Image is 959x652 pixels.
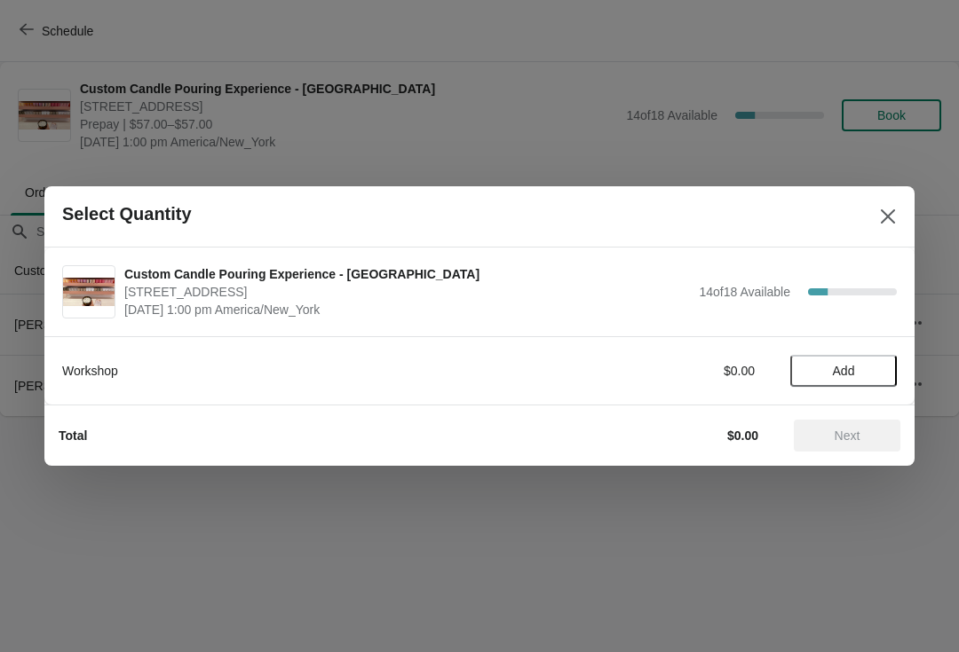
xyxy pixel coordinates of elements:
span: [STREET_ADDRESS] [124,283,690,301]
button: Add [790,355,897,387]
span: 14 of 18 Available [699,285,790,299]
img: Custom Candle Pouring Experience - Fort Lauderdale | 914 East Las Olas Boulevard, Fort Lauderdale... [63,278,115,307]
div: $0.00 [590,362,755,380]
span: [DATE] 1:00 pm America/New_York [124,301,690,318]
span: Add [833,364,855,378]
h2: Select Quantity [62,204,192,224]
button: Close [872,200,904,232]
span: Custom Candle Pouring Experience - [GEOGRAPHIC_DATA] [124,265,690,283]
strong: $0.00 [727,428,758,443]
strong: Total [59,428,87,443]
div: Workshop [62,362,555,380]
